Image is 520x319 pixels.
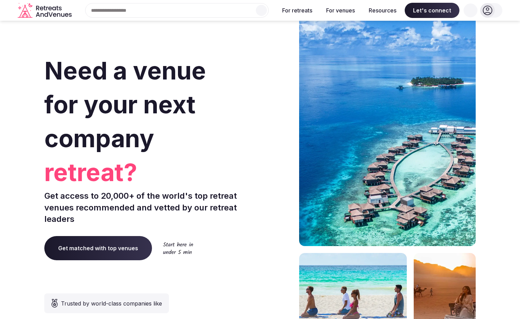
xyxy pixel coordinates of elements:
[44,236,152,260] a: Get matched with top venues
[405,3,459,18] span: Let's connect
[18,3,73,18] a: Visit the homepage
[163,242,193,254] img: Start here in under 5 min
[277,3,318,18] button: For retreats
[44,190,257,225] p: Get access to 20,000+ of the world's top retreat venues recommended and vetted by our retreat lea...
[321,3,360,18] button: For venues
[18,3,73,18] svg: Retreats and Venues company logo
[61,299,162,308] span: Trusted by world-class companies like
[363,3,402,18] button: Resources
[44,156,257,189] span: retreat?
[44,56,206,153] span: Need a venue for your next company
